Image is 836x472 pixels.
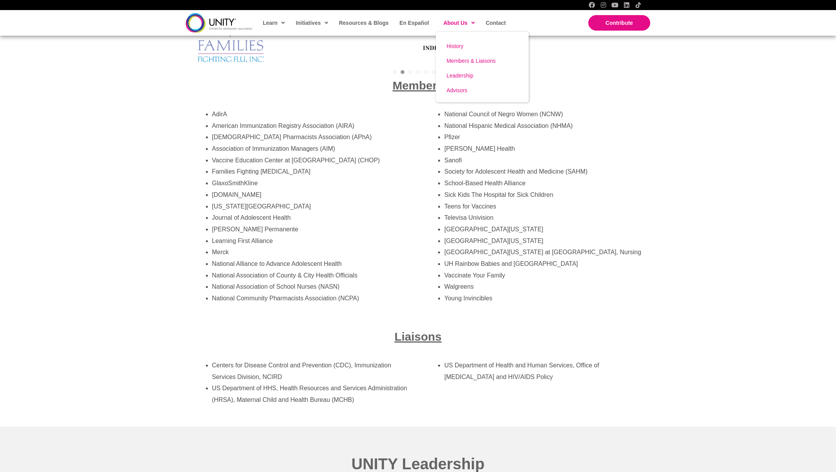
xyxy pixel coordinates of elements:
[588,15,650,31] a: Contribute
[444,120,643,132] li: National Hispanic Medical Association (NHMA)
[436,53,529,68] a: Members & Liaisons
[263,17,285,29] span: Learn
[212,224,411,235] li: [PERSON_NAME] Permanente
[296,17,328,29] span: Initiatives
[212,270,411,281] li: National Association of County & City Health Officials
[444,189,643,201] li: Sick Kids The Hospital for Sick Children
[444,293,643,304] li: Young Invincibles
[396,14,432,32] a: En Español
[624,2,630,8] a: LinkedIn
[212,360,411,382] li: Centers for Disease Control and Prevention (CDC), Immunization Services Division, NCIRD
[436,39,529,53] a: History
[212,131,411,143] li: [DEMOGRAPHIC_DATA] Pharmacists Association (APhA)
[444,155,643,166] li: Sanofi
[600,2,606,8] a: Instagram
[440,14,478,32] a: About Us
[212,109,411,120] li: AdirA
[612,2,618,8] a: YouTube
[444,17,475,29] span: About Us
[212,143,411,155] li: Association of Immunization Managers (AIM)
[335,14,392,32] a: Resources & Blogs
[186,13,252,32] img: unity-logo-dark
[444,360,643,382] li: US Department of Health and Human Services, Office of [MEDICAL_DATA] and HIV/AIDS Policy
[212,382,411,405] li: US Department of HHS, Health Resources and Services Administration (HRSA), Maternal Child and Hea...
[444,201,643,212] li: Teens for Vaccines
[444,143,643,155] li: [PERSON_NAME] Health
[447,58,496,64] span: Members & Liaisons
[447,72,473,79] span: Leadership
[212,293,411,304] li: National Community Pharmacists Association (NCPA)
[212,155,411,166] li: Vaccine Education Center at [GEOGRAPHIC_DATA] (CHOP)
[589,2,595,8] a: Facebook
[212,201,411,212] li: [US_STATE][GEOGRAPHIC_DATA]
[212,212,411,224] li: Journal of Adolescent Health
[212,166,411,177] li: Families Fighting [MEDICAL_DATA]
[444,109,643,120] li: National Council of Negro Women (NCNW)
[447,43,464,49] span: History
[212,189,411,201] li: [DOMAIN_NAME]
[444,235,643,247] li: [GEOGRAPHIC_DATA][US_STATE]
[436,83,529,98] a: Advisors
[444,270,643,281] li: Vaccinate Your Family
[392,79,444,92] span: Members
[444,131,643,143] li: Pfizer
[444,166,643,177] li: Society for Adolescent Health and Medicine (SAHM)
[444,177,643,189] li: School-Based Health Alliance
[399,20,429,26] span: En Español
[212,177,411,189] li: GlaxoSmithKline
[444,224,643,235] li: [GEOGRAPHIC_DATA][US_STATE]
[212,246,411,258] li: Merck
[486,20,506,26] span: Contact
[606,20,633,26] span: Contribute
[635,2,641,8] a: TikTok
[394,330,442,343] span: Liaisons
[212,281,411,293] li: National Association of School Nurses (NASN)
[212,235,411,247] li: Learning First Alliance
[212,258,411,270] li: National Alliance to Advance Adolescent Health
[212,120,411,132] li: American Immunization Registry Association (AIRA)
[444,212,643,224] li: Televisa Univision
[444,281,643,293] li: Walgreens
[339,20,389,26] span: Resources & Blogs
[482,14,509,32] a: Contact
[436,68,529,83] a: Leadership
[444,246,643,258] li: [GEOGRAPHIC_DATA][US_STATE] at [GEOGRAPHIC_DATA], Nursing
[447,87,468,93] span: Advisors
[444,258,643,270] li: UH Rainbow Babies and [GEOGRAPHIC_DATA]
